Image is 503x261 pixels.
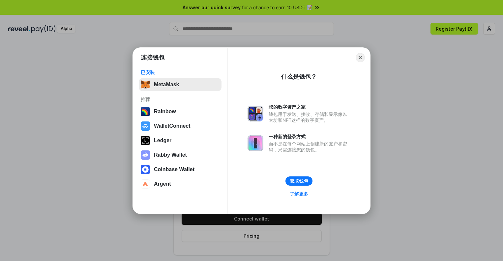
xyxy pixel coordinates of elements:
div: 推荐 [141,96,220,102]
img: svg+xml,%3Csvg%20xmlns%3D%22http%3A%2F%2Fwww.w3.org%2F2000%2Fsvg%22%20width%3D%2228%22%20height%3... [141,136,150,145]
button: 获取钱包 [285,176,312,186]
img: svg+xml,%3Csvg%20xmlns%3D%22http%3A%2F%2Fwww.w3.org%2F2000%2Fsvg%22%20fill%3D%22none%22%20viewBox... [248,135,263,151]
a: 了解更多 [286,190,312,198]
img: svg+xml,%3Csvg%20width%3D%2228%22%20height%3D%2228%22%20viewBox%3D%220%200%2028%2028%22%20fill%3D... [141,165,150,174]
div: WalletConnect [154,123,191,129]
img: svg+xml,%3Csvg%20fill%3D%22none%22%20height%3D%2233%22%20viewBox%3D%220%200%2035%2033%22%20width%... [141,80,150,89]
img: svg+xml,%3Csvg%20width%3D%2228%22%20height%3D%2228%22%20viewBox%3D%220%200%2028%2028%22%20fill%3D... [141,121,150,131]
div: 了解更多 [290,191,308,197]
button: Ledger [139,134,222,147]
button: Argent [139,177,222,191]
div: Rabby Wallet [154,152,187,158]
button: Rabby Wallet [139,148,222,162]
div: 什么是钱包？ [281,73,317,81]
img: svg+xml,%3Csvg%20width%3D%2228%22%20height%3D%2228%22%20viewBox%3D%220%200%2028%2028%22%20fill%3D... [141,179,150,189]
button: MetaMask [139,78,222,91]
button: WalletConnect [139,119,222,133]
div: Argent [154,181,171,187]
div: 获取钱包 [290,178,308,184]
button: Coinbase Wallet [139,163,222,176]
img: svg+xml,%3Csvg%20xmlns%3D%22http%3A%2F%2Fwww.w3.org%2F2000%2Fsvg%22%20fill%3D%22none%22%20viewBox... [248,106,263,121]
div: MetaMask [154,82,179,88]
div: 而不是在每个网站上创建新的账户和密码，只需连接您的钱包。 [269,141,350,153]
button: Rainbow [139,105,222,118]
img: svg+xml,%3Csvg%20xmlns%3D%22http%3A%2F%2Fwww.w3.org%2F2000%2Fsvg%22%20fill%3D%22none%22%20viewBox... [141,150,150,160]
div: 钱包用于发送、接收、存储和显示像以太坊和NFT这样的数字资产。 [269,111,350,123]
div: Coinbase Wallet [154,167,194,172]
div: 一种新的登录方式 [269,134,350,140]
div: Rainbow [154,109,176,115]
div: Ledger [154,138,171,144]
div: 已安装 [141,69,220,75]
div: 您的数字资产之家 [269,104,350,110]
button: Close [356,53,365,62]
img: svg+xml,%3Csvg%20width%3D%22120%22%20height%3D%22120%22%20viewBox%3D%220%200%20120%20120%22%20fil... [141,107,150,116]
h1: 连接钱包 [141,54,164,62]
